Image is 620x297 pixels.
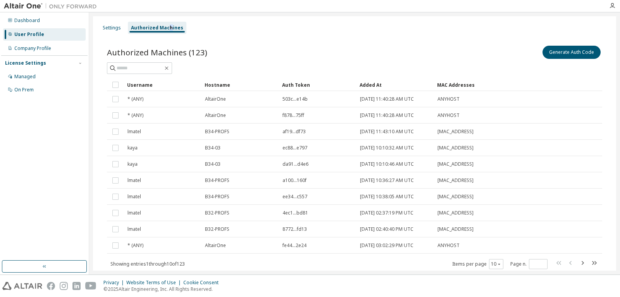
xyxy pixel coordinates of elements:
span: ANYHOST [437,112,460,118]
div: Privacy [103,280,126,286]
div: Cookie Consent [183,280,223,286]
span: [DATE] 10:10:46 AM UTC [360,161,414,167]
span: 4ec1...bd81 [282,210,308,216]
span: Page n. [510,259,548,269]
div: Added At [360,79,431,91]
div: Auth Token [282,79,353,91]
div: On Prem [14,87,34,93]
div: Dashboard [14,17,40,24]
div: User Profile [14,31,44,38]
span: [DATE] 02:40:40 PM UTC [360,226,413,232]
span: kaya [127,161,138,167]
span: [DATE] 11:43:10 AM UTC [360,129,414,135]
span: * (ANY) [127,96,143,102]
span: [DATE] 10:10:32 AM UTC [360,145,414,151]
span: B34-PROFS [205,194,229,200]
span: B32-PROFS [205,226,229,232]
span: lmatel [127,226,141,232]
span: Authorized Machines (123) [107,47,207,58]
p: © 2025 Altair Engineering, Inc. All Rights Reserved. [103,286,223,292]
div: Settings [103,25,121,31]
span: AltairOne [205,112,226,118]
span: ANYHOST [437,242,460,249]
span: kaya [127,145,138,151]
span: B34-PROFS [205,129,229,135]
span: da91...d4e6 [282,161,308,167]
div: MAC Addresses [437,79,521,91]
span: 8772...fd13 [282,226,307,232]
span: B34-PROFS [205,177,229,184]
span: [MAC_ADDRESS] [437,145,474,151]
span: * (ANY) [127,112,143,118]
span: [MAC_ADDRESS] [437,177,474,184]
span: ANYHOST [437,96,460,102]
img: youtube.svg [85,282,96,290]
div: Hostname [205,79,276,91]
span: [DATE] 10:36:27 AM UTC [360,177,414,184]
span: ec88...e797 [282,145,307,151]
span: fe44...2e24 [282,242,307,249]
span: * (ANY) [127,242,143,249]
img: linkedin.svg [72,282,81,290]
span: [DATE] 03:02:29 PM UTC [360,242,413,249]
span: [MAC_ADDRESS] [437,226,474,232]
span: B34-03 [205,161,220,167]
button: 10 [491,261,501,267]
span: ee34...c557 [282,194,307,200]
span: [MAC_ADDRESS] [437,210,474,216]
img: Altair One [4,2,101,10]
span: lmatel [127,177,141,184]
span: [DATE] 02:37:19 PM UTC [360,210,413,216]
span: [MAC_ADDRESS] [437,194,474,200]
span: [DATE] 10:38:05 AM UTC [360,194,414,200]
div: Website Terms of Use [126,280,183,286]
span: [DATE] 11:40:28 AM UTC [360,112,414,118]
div: Username [127,79,198,91]
span: Items per page [452,259,503,269]
button: Generate Auth Code [542,46,601,59]
img: facebook.svg [47,282,55,290]
span: [DATE] 11:40:28 AM UTC [360,96,414,102]
span: [MAC_ADDRESS] [437,161,474,167]
span: lmatel [127,210,141,216]
span: B34-03 [205,145,220,151]
div: Company Profile [14,45,51,52]
img: altair_logo.svg [2,282,42,290]
span: AltairOne [205,96,226,102]
span: a100...160f [282,177,307,184]
span: 503c...e14b [282,96,308,102]
span: lmatel [127,129,141,135]
span: lmatel [127,194,141,200]
span: af19...df73 [282,129,306,135]
span: AltairOne [205,242,226,249]
span: [MAC_ADDRESS] [437,129,474,135]
div: Authorized Machines [131,25,183,31]
div: License Settings [5,60,46,66]
span: Showing entries 1 through 10 of 123 [110,261,185,267]
span: f878...75ff [282,112,304,118]
div: Managed [14,74,36,80]
span: B32-PROFS [205,210,229,216]
img: instagram.svg [60,282,68,290]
